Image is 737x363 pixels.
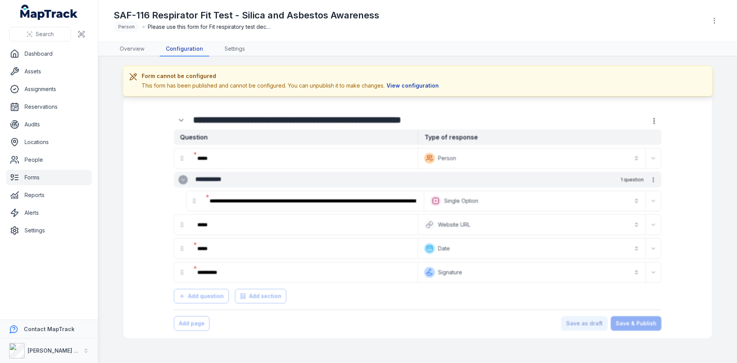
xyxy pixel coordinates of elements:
a: Settings [218,42,251,56]
h3: Form cannot be configured [142,72,441,80]
a: Dashboard [6,46,92,61]
a: People [6,152,92,167]
a: Configuration [160,42,209,56]
a: Locations [6,134,92,150]
button: Search [9,27,71,41]
button: View configuration [385,81,441,90]
h1: SAF-116 Respirator Fit Test - Silica and Asbestos Awareness [114,9,379,22]
strong: Contact MapTrack [24,326,74,332]
a: Assignments [6,81,92,97]
a: Reservations [6,99,92,114]
a: MapTrack [20,5,78,20]
a: Assets [6,64,92,79]
a: Forms [6,170,92,185]
a: Audits [6,117,92,132]
span: Search [36,30,54,38]
span: Please use this form for Fit respiratory test declaration [148,23,271,31]
a: Reports [6,187,92,203]
a: Alerts [6,205,92,220]
a: Settings [6,223,92,238]
a: Overview [114,42,150,56]
div: Person [114,22,139,32]
div: This form has been published and cannot be configured. You can unpublish it to make changes. [142,81,441,90]
strong: [PERSON_NAME] Group [28,347,91,354]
